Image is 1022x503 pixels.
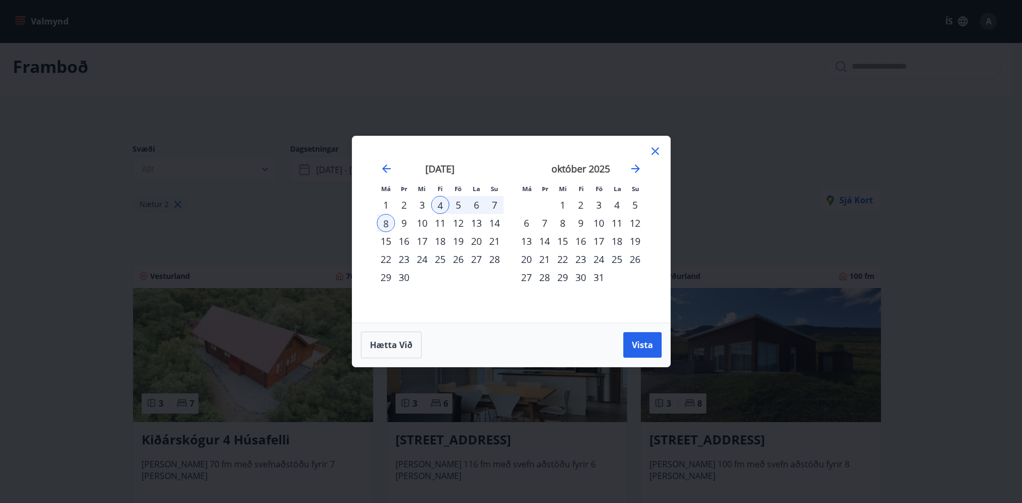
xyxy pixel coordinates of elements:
[626,214,644,232] td: Choose sunnudagur, 12. október 2025 as your check-in date. It’s available.
[590,196,608,214] div: 3
[395,232,413,250] div: 16
[449,250,467,268] td: Choose föstudagur, 26. september 2025 as your check-in date. It’s available.
[626,250,644,268] td: Choose sunnudagur, 26. október 2025 as your check-in date. It’s available.
[413,214,431,232] td: Choose miðvikudagur, 10. september 2025 as your check-in date. It’s available.
[559,185,567,193] small: Mi
[381,185,391,193] small: Má
[395,250,413,268] div: 23
[590,196,608,214] td: Choose föstudagur, 3. október 2025 as your check-in date. It’s available.
[572,268,590,286] div: 30
[554,268,572,286] div: 29
[517,250,535,268] td: Choose mánudagur, 20. október 2025 as your check-in date. It’s available.
[572,232,590,250] div: 16
[596,185,603,193] small: Fö
[590,250,608,268] div: 24
[626,196,644,214] td: Choose sunnudagur, 5. október 2025 as your check-in date. It’s available.
[467,196,485,214] td: Selected. laugardagur, 6. september 2025
[449,232,467,250] td: Choose föstudagur, 19. september 2025 as your check-in date. It’s available.
[395,214,413,232] td: Choose þriðjudagur, 9. september 2025 as your check-in date. It’s available.
[590,214,608,232] td: Choose föstudagur, 10. október 2025 as your check-in date. It’s available.
[522,185,532,193] small: Má
[395,196,413,214] div: 2
[623,332,662,358] button: Vista
[485,250,504,268] td: Choose sunnudagur, 28. september 2025 as your check-in date. It’s available.
[626,214,644,232] div: 12
[579,185,584,193] small: Fi
[377,232,395,250] div: 15
[491,185,498,193] small: Su
[626,232,644,250] td: Choose sunnudagur, 19. október 2025 as your check-in date. It’s available.
[467,214,485,232] div: 13
[551,162,610,175] strong: október 2025
[535,268,554,286] td: Choose þriðjudagur, 28. október 2025 as your check-in date. It’s available.
[608,250,626,268] td: Choose laugardagur, 25. október 2025 as your check-in date. It’s available.
[626,232,644,250] div: 19
[431,250,449,268] td: Choose fimmtudagur, 25. september 2025 as your check-in date. It’s available.
[590,232,608,250] div: 17
[395,196,413,214] td: Choose þriðjudagur, 2. september 2025 as your check-in date. It’s available.
[554,232,572,250] div: 15
[485,214,504,232] td: Choose sunnudagur, 14. september 2025 as your check-in date. It’s available.
[431,232,449,250] td: Choose fimmtudagur, 18. september 2025 as your check-in date. It’s available.
[370,339,413,351] span: Hætta við
[413,250,431,268] div: 24
[517,232,535,250] div: 13
[554,214,572,232] div: 8
[485,232,504,250] td: Choose sunnudagur, 21. september 2025 as your check-in date. It’s available.
[608,214,626,232] div: 11
[535,214,554,232] td: Choose þriðjudagur, 7. október 2025 as your check-in date. It’s available.
[365,149,657,310] div: Calendar
[608,196,626,214] div: 4
[395,268,413,286] td: Choose þriðjudagur, 30. september 2025 as your check-in date. It’s available.
[377,214,395,232] div: 8
[380,162,393,175] div: Move backward to switch to the previous month.
[377,268,395,286] div: 29
[467,232,485,250] div: 20
[431,214,449,232] div: 11
[542,185,548,193] small: Þr
[413,196,431,214] td: Choose miðvikudagur, 3. september 2025 as your check-in date. It’s available.
[438,185,443,193] small: Fi
[377,196,395,214] div: 1
[608,214,626,232] td: Choose laugardagur, 11. október 2025 as your check-in date. It’s available.
[467,250,485,268] div: 27
[535,250,554,268] td: Choose þriðjudagur, 21. október 2025 as your check-in date. It’s available.
[572,250,590,268] td: Choose fimmtudagur, 23. október 2025 as your check-in date. It’s available.
[473,185,480,193] small: La
[377,250,395,268] div: 22
[401,185,407,193] small: Þr
[608,250,626,268] div: 25
[590,250,608,268] td: Choose föstudagur, 24. október 2025 as your check-in date. It’s available.
[517,268,535,286] div: 27
[395,250,413,268] td: Choose þriðjudagur, 23. september 2025 as your check-in date. It’s available.
[535,250,554,268] div: 21
[413,250,431,268] td: Choose miðvikudagur, 24. september 2025 as your check-in date. It’s available.
[449,214,467,232] td: Choose föstudagur, 12. september 2025 as your check-in date. It’s available.
[467,250,485,268] td: Choose laugardagur, 27. september 2025 as your check-in date. It’s available.
[449,214,467,232] div: 12
[590,232,608,250] td: Choose föstudagur, 17. október 2025 as your check-in date. It’s available.
[590,268,608,286] div: 31
[467,232,485,250] td: Choose laugardagur, 20. september 2025 as your check-in date. It’s available.
[554,196,572,214] td: Choose miðvikudagur, 1. október 2025 as your check-in date. It’s available.
[535,268,554,286] div: 28
[554,214,572,232] td: Choose miðvikudagur, 8. október 2025 as your check-in date. It’s available.
[449,196,467,214] div: 5
[431,250,449,268] div: 25
[418,185,426,193] small: Mi
[485,250,504,268] div: 28
[449,232,467,250] div: 19
[413,232,431,250] td: Choose miðvikudagur, 17. september 2025 as your check-in date. It’s available.
[413,214,431,232] div: 10
[608,232,626,250] td: Choose laugardagur, 18. október 2025 as your check-in date. It’s available.
[377,268,395,286] td: Choose mánudagur, 29. september 2025 as your check-in date. It’s available.
[377,232,395,250] td: Choose mánudagur, 15. september 2025 as your check-in date. It’s available.
[395,214,413,232] div: 9
[535,232,554,250] div: 14
[413,196,431,214] div: 3
[572,268,590,286] td: Choose fimmtudagur, 30. október 2025 as your check-in date. It’s available.
[413,232,431,250] div: 17
[449,196,467,214] td: Selected. föstudagur, 5. september 2025
[395,268,413,286] div: 30
[485,196,504,214] div: 7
